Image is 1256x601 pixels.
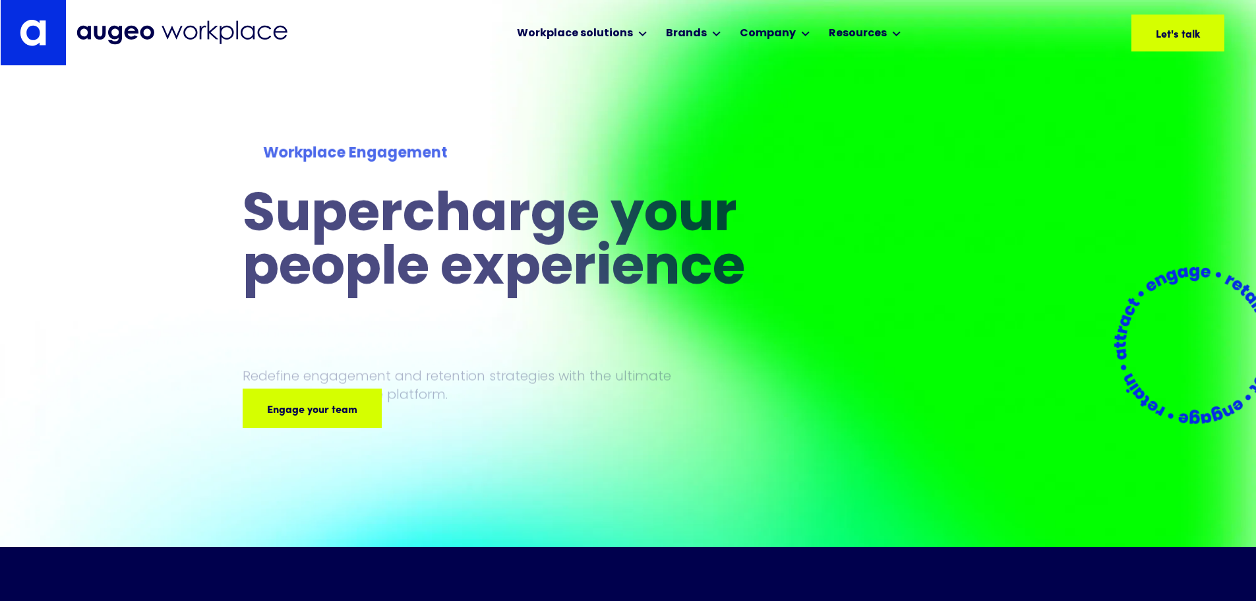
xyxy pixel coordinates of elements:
[263,143,792,165] div: Workplace Engagement
[76,20,287,45] img: Augeo Workplace business unit full logo in mignight blue.
[243,367,696,404] p: Redefine engagement and retention strategies with the ultimate employee experience platform.
[740,26,796,42] div: Company
[243,389,382,428] a: Engage your team
[1131,15,1224,51] a: Let's talk
[517,26,633,42] div: Workplace solutions
[20,19,46,46] img: Augeo's "a" monogram decorative logo in white.
[243,190,812,297] h1: Supercharge your people experience
[666,26,707,42] div: Brands
[829,26,887,42] div: Resources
